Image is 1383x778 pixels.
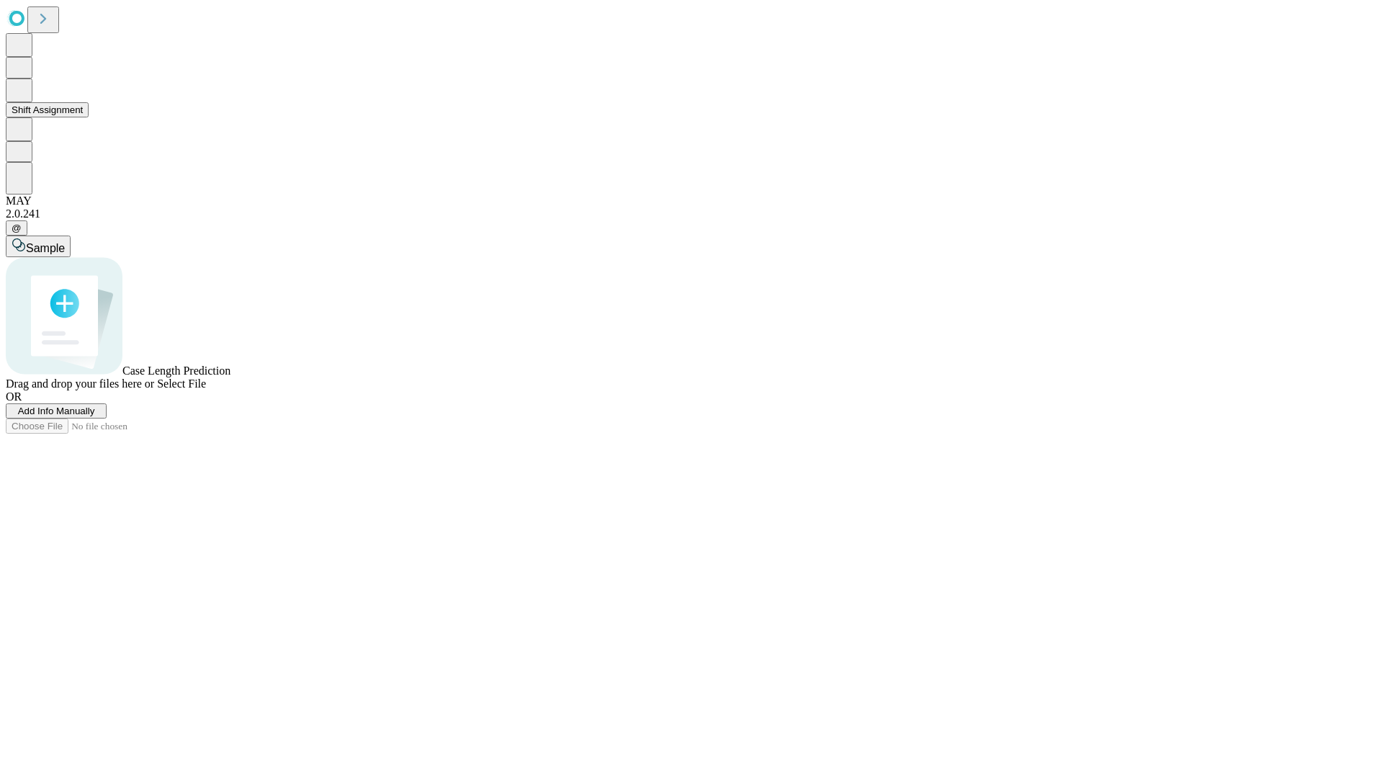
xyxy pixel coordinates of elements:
[26,242,65,254] span: Sample
[6,194,1377,207] div: MAY
[122,365,230,377] span: Case Length Prediction
[6,220,27,236] button: @
[6,377,154,390] span: Drag and drop your files here or
[6,236,71,257] button: Sample
[6,390,22,403] span: OR
[6,207,1377,220] div: 2.0.241
[6,102,89,117] button: Shift Assignment
[6,403,107,419] button: Add Info Manually
[18,406,95,416] span: Add Info Manually
[157,377,206,390] span: Select File
[12,223,22,233] span: @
